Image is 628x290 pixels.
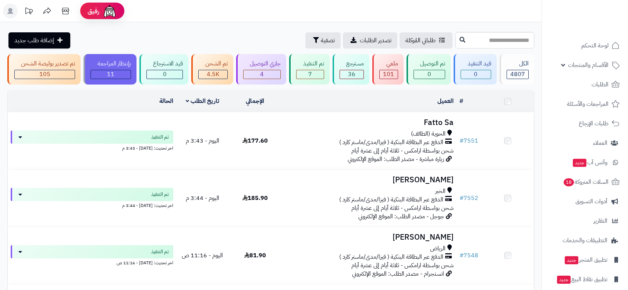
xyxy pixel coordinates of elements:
a: الكل4807 [498,54,536,85]
span: طلباتي المُوكلة [405,36,436,45]
a: #7552 [460,194,478,203]
div: 0 [414,70,445,79]
a: تصدير الطلبات [343,32,397,49]
span: 0 [163,70,167,79]
span: الدفع عبر البطاقة البنكية ( فيزا/مدى/ماستر كارد ) [339,196,443,204]
span: 4 [260,70,264,79]
a: الإجمالي [246,97,264,105]
span: انستجرام - مصدر الطلب: الموقع الإلكتروني [352,269,444,278]
span: جوجل - مصدر الطلب: الموقع الإلكتروني [358,212,444,221]
span: زيارة مباشرة - مصدر الطلب: الموقع الإلكتروني [348,155,444,164]
span: تم التنفيذ [151,133,169,141]
span: تطبيق المتجر [564,255,607,265]
a: إضافة طلب جديد [8,32,70,49]
a: جاري التوصيل 4 [235,54,288,85]
a: التطبيقات والخدمات [546,232,624,249]
a: #7548 [460,251,478,260]
div: جاري التوصيل [243,60,281,68]
span: السلات المتروكة [563,177,609,187]
a: قيد التنفيذ 0 [452,54,498,85]
div: ملغي [379,60,398,68]
a: أدوات التسويق [546,193,624,210]
span: اليوم - 3:43 م [186,136,219,145]
a: مسترجع 36 [331,54,371,85]
span: 0 [427,70,431,79]
a: الطلبات [546,76,624,93]
a: العملاء [546,134,624,152]
span: الرياض [430,244,446,253]
a: وآتس آبجديد [546,154,624,171]
a: تطبيق نقاط البيعجديد [546,271,624,288]
span: 105 [39,70,50,79]
a: تم الشحن 4.5K [190,54,234,85]
span: العملاء [593,138,607,148]
span: أدوات التسويق [575,196,607,207]
span: الأقسام والمنتجات [568,60,609,70]
span: طلبات الإرجاع [579,118,609,129]
span: # [460,251,464,260]
a: # [460,97,463,105]
a: تم تصدير بوليصة الشحن 105 [6,54,82,85]
a: المراجعات والأسئلة [546,95,624,113]
span: 18 [564,178,574,186]
div: بإنتظار المراجعة [91,60,131,68]
span: جديد [557,276,571,284]
a: ملغي 101 [371,54,405,85]
div: الكل [507,60,529,68]
div: 105 [15,70,75,79]
div: تم الشحن [198,60,227,68]
span: 7 [308,70,312,79]
div: 4 [244,70,280,79]
span: 81.90 [244,251,266,260]
img: ai-face.png [102,4,117,18]
div: 0 [461,70,490,79]
div: 0 [147,70,182,79]
div: مسترجع [340,60,364,68]
div: اخر تحديث: [DATE] - 3:44 م [11,201,173,209]
span: التقارير [593,216,607,226]
div: 11 [91,70,130,79]
span: # [460,136,464,145]
a: بإنتظار المراجعة 11 [82,54,138,85]
span: الخبر [435,187,446,196]
span: 0 [474,70,478,79]
span: 101 [383,70,394,79]
a: تحديثات المنصة [19,4,38,20]
span: تطبيق نقاط البيع [556,274,607,284]
span: لوحة التحكم [581,40,609,51]
a: #7551 [460,136,478,145]
span: تم التنفيذ [151,248,169,255]
div: 4542 [199,70,227,79]
div: تم التوصيل [414,60,445,68]
div: 101 [380,70,397,79]
span: 4.5K [207,70,219,79]
span: تصفية [321,36,335,45]
span: # [460,194,464,203]
span: وآتس آب [572,157,607,168]
a: طلبات الإرجاع [546,115,624,132]
a: الحالة [159,97,173,105]
div: اخر تحديث: [DATE] - 11:16 ص [11,258,173,266]
a: قيد الاسترجاع 0 [138,54,190,85]
span: 185.90 [242,194,268,203]
span: جديد [573,159,586,167]
a: التقارير [546,212,624,230]
a: تم التنفيذ 7 [288,54,331,85]
a: العميل [437,97,454,105]
h3: Fatto Sa [284,118,454,127]
a: تاريخ الطلب [186,97,219,105]
span: تصدير الطلبات [360,36,391,45]
div: تم تصدير بوليصة الشحن [14,60,75,68]
span: الدفع عبر البطاقة البنكية ( فيزا/مدى/ماستر كارد ) [339,138,443,147]
span: رفيق [88,7,99,15]
div: تم التنفيذ [296,60,324,68]
span: شحن بواسطة ارامكس - ثلاثة أيام إلى عشرة أيام [351,146,454,155]
span: التطبيقات والخدمات [563,235,607,246]
span: شحن بواسطة ارامكس - ثلاثة أيام إلى عشرة أيام [351,261,454,270]
a: لوحة التحكم [546,37,624,54]
span: اليوم - 3:44 م [186,194,219,203]
span: الطلبات [592,79,609,90]
span: جديد [565,256,578,264]
div: اخر تحديث: [DATE] - 3:43 م [11,144,173,151]
span: إضافة طلب جديد [14,36,54,45]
